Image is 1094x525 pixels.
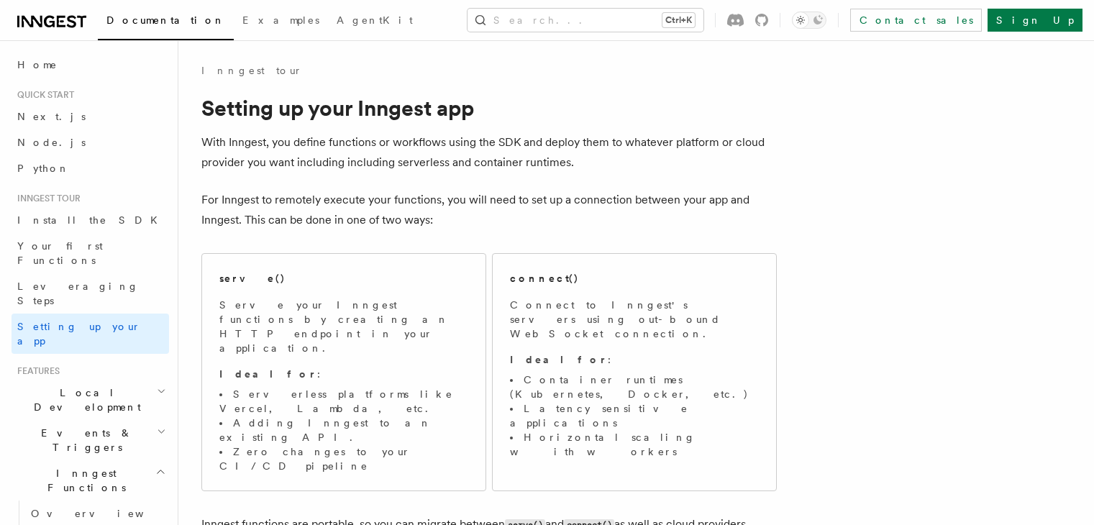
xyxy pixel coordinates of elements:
p: Serve your Inngest functions by creating an HTTP endpoint in your application. [219,298,468,355]
span: Features [12,365,60,377]
button: Local Development [12,380,169,420]
span: Examples [242,14,319,26]
strong: Ideal for [219,368,317,380]
a: Leveraging Steps [12,273,169,314]
span: Events & Triggers [12,426,157,455]
p: : [219,367,468,381]
span: Next.js [17,111,86,122]
a: connect()Connect to Inngest's servers using out-bound WebSocket connection.Ideal for:Container ru... [492,253,777,491]
span: Inngest Functions [12,466,155,495]
span: Home [17,58,58,72]
li: Adding Inngest to an existing API. [219,416,468,444]
button: Toggle dark mode [792,12,826,29]
span: Inngest tour [12,193,81,204]
li: Latency sensitive applications [510,401,759,430]
button: Search...Ctrl+K [468,9,703,32]
a: Sign Up [988,9,1082,32]
h1: Setting up your Inngest app [201,95,777,121]
span: AgentKit [337,14,413,26]
span: Setting up your app [17,321,141,347]
p: With Inngest, you define functions or workflows using the SDK and deploy them to whatever platfor... [201,132,777,173]
kbd: Ctrl+K [662,13,695,27]
span: Install the SDK [17,214,166,226]
p: For Inngest to remotely execute your functions, you will need to set up a connection between your... [201,190,777,230]
li: Serverless platforms like Vercel, Lambda, etc. [219,387,468,416]
a: Node.js [12,129,169,155]
span: Your first Functions [17,240,103,266]
button: Inngest Functions [12,460,169,501]
h2: serve() [219,271,286,286]
a: Your first Functions [12,233,169,273]
a: Setting up your app [12,314,169,354]
a: Contact sales [850,9,982,32]
span: Local Development [12,385,157,414]
h2: connect() [510,271,579,286]
p: Connect to Inngest's servers using out-bound WebSocket connection. [510,298,759,341]
a: Home [12,52,169,78]
li: Zero changes to your CI/CD pipeline [219,444,468,473]
a: Inngest tour [201,63,302,78]
button: Events & Triggers [12,420,169,460]
span: Quick start [12,89,74,101]
a: AgentKit [328,4,421,39]
p: : [510,352,759,367]
a: serve()Serve your Inngest functions by creating an HTTP endpoint in your application.Ideal for:Se... [201,253,486,491]
span: Overview [31,508,179,519]
a: Documentation [98,4,234,40]
a: Examples [234,4,328,39]
a: Install the SDK [12,207,169,233]
span: Python [17,163,70,174]
span: Documentation [106,14,225,26]
li: Horizontal scaling with workers [510,430,759,459]
li: Container runtimes (Kubernetes, Docker, etc.) [510,373,759,401]
a: Python [12,155,169,181]
a: Next.js [12,104,169,129]
span: Node.js [17,137,86,148]
span: Leveraging Steps [17,280,139,306]
strong: Ideal for [510,354,608,365]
